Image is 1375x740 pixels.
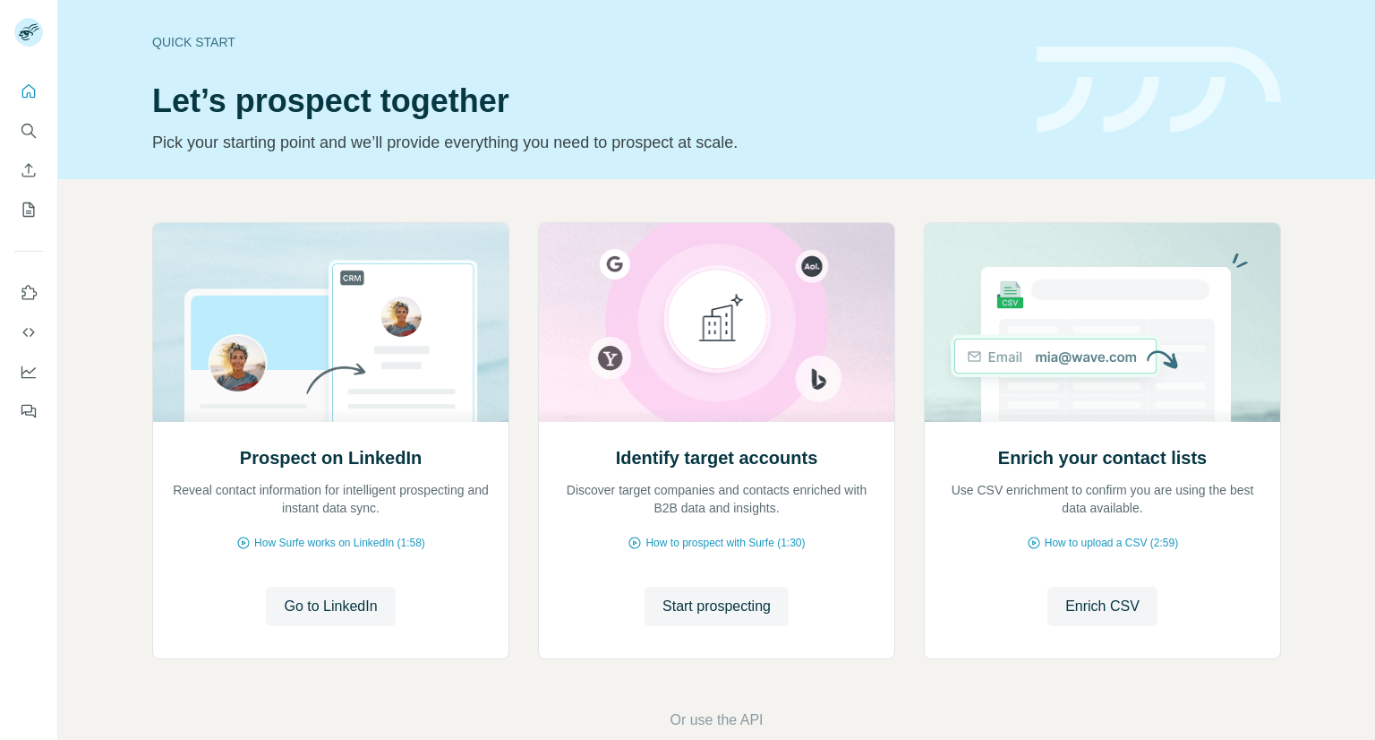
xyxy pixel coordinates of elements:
button: Use Surfe on LinkedIn [14,277,43,309]
button: Or use the API [670,710,763,731]
p: Pick your starting point and we’ll provide everything you need to prospect at scale. [152,130,1015,155]
button: Use Surfe API [14,316,43,348]
span: Enrich CSV [1065,596,1140,617]
button: Quick start [14,75,43,108]
span: How Surfe works on LinkedIn (1:58) [254,535,425,551]
h2: Identify target accounts [616,445,818,470]
span: Start prospecting [662,596,771,617]
h1: Let’s prospect together [152,83,1015,119]
button: Start prospecting [645,587,789,626]
button: Enrich CSV [14,154,43,186]
button: Feedback [14,395,43,427]
span: How to prospect with Surfe (1:30) [645,535,805,551]
img: Identify target accounts [538,223,895,422]
p: Discover target companies and contacts enriched with B2B data and insights. [557,481,876,517]
h2: Enrich your contact lists [998,445,1207,470]
button: My lists [14,194,43,226]
button: Dashboard [14,356,43,388]
p: Reveal contact information for intelligent prospecting and instant data sync. [171,481,491,517]
button: Enrich CSV [1047,587,1157,626]
img: Enrich your contact lists [924,223,1281,422]
span: Go to LinkedIn [284,596,377,617]
div: Quick start [152,33,1015,51]
button: Search [14,115,43,147]
img: banner [1037,47,1281,133]
h2: Prospect on LinkedIn [240,445,422,470]
span: How to upload a CSV (2:59) [1045,535,1178,551]
p: Use CSV enrichment to confirm you are using the best data available. [943,481,1262,517]
img: Prospect on LinkedIn [152,223,509,422]
button: Go to LinkedIn [266,587,395,626]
